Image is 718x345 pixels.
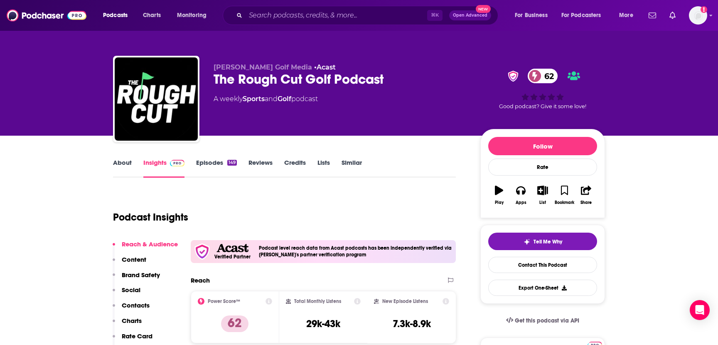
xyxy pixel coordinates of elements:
[539,200,546,205] div: List
[509,9,558,22] button: open menu
[243,95,265,103] a: Sports
[113,256,146,271] button: Content
[113,317,142,332] button: Charts
[97,9,138,22] button: open menu
[510,180,531,210] button: Apps
[488,257,597,273] a: Contact This Podcast
[575,180,597,210] button: Share
[284,159,306,178] a: Credits
[143,159,184,178] a: InsightsPodchaser Pro
[427,10,443,21] span: ⌘ K
[317,63,336,71] a: Acast
[317,159,330,178] a: Lists
[314,63,336,71] span: •
[690,300,710,320] div: Open Intercom Messenger
[689,6,707,25] span: Logged in as jenc9678
[122,271,160,279] p: Brand Safety
[177,10,207,21] span: Monitoring
[103,10,128,21] span: Podcasts
[231,6,506,25] div: Search podcasts, credits, & more...
[113,211,188,223] h1: Podcast Insights
[294,298,341,304] h2: Total Monthly Listens
[248,159,273,178] a: Reviews
[666,8,679,22] a: Show notifications dropdown
[393,318,431,330] h3: 7.3k-8.9k
[532,180,553,210] button: List
[524,238,530,245] img: tell me why sparkle
[555,200,574,205] div: Bookmark
[122,240,178,248] p: Reach & Audience
[561,10,601,21] span: For Podcasters
[515,317,579,324] span: Get this podcast via API
[122,301,150,309] p: Contacts
[619,10,633,21] span: More
[113,271,160,286] button: Brand Safety
[122,256,146,263] p: Content
[645,8,659,22] a: Show notifications dropdown
[515,10,548,21] span: For Business
[382,298,428,304] h2: New Episode Listens
[701,6,707,13] svg: Add a profile image
[214,254,251,259] h5: Verified Partner
[528,69,558,83] a: 62
[516,200,526,205] div: Apps
[488,159,597,176] div: Rate
[488,233,597,250] button: tell me why sparkleTell Me Why
[171,9,217,22] button: open menu
[534,238,562,245] span: Tell Me Why
[613,9,644,22] button: open menu
[113,286,140,301] button: Social
[689,6,707,25] img: User Profile
[194,243,210,260] img: verfied icon
[122,332,152,340] p: Rate Card
[221,315,248,332] p: 62
[480,63,605,115] div: verified Badge62Good podcast? Give it some love!
[488,137,597,155] button: Follow
[278,95,291,103] a: Golf
[122,317,142,325] p: Charts
[306,318,340,330] h3: 29k-43k
[689,6,707,25] button: Show profile menu
[122,286,140,294] p: Social
[553,180,575,210] button: Bookmark
[449,10,491,20] button: Open AdvancedNew
[214,94,318,104] div: A weekly podcast
[170,160,184,166] img: Podchaser Pro
[143,10,161,21] span: Charts
[216,244,248,253] img: Acast
[259,245,452,258] h4: Podcast level reach data from Acast podcasts has been independently verified via [PERSON_NAME]'s ...
[214,63,312,71] span: [PERSON_NAME] Golf Media
[488,180,510,210] button: Play
[580,200,592,205] div: Share
[536,69,558,83] span: 62
[113,240,178,256] button: Reach & Audience
[113,301,150,317] button: Contacts
[476,5,491,13] span: New
[453,13,487,17] span: Open Advanced
[556,9,613,22] button: open menu
[191,276,210,284] h2: Reach
[246,9,427,22] input: Search podcasts, credits, & more...
[488,280,597,296] button: Export One-Sheet
[499,310,586,331] a: Get this podcast via API
[113,159,132,178] a: About
[505,71,521,82] img: verified Badge
[265,95,278,103] span: and
[7,7,86,23] img: Podchaser - Follow, Share and Rate Podcasts
[499,103,586,109] span: Good podcast? Give it some love!
[196,159,237,178] a: Episodes149
[208,298,240,304] h2: Power Score™
[342,159,362,178] a: Similar
[115,57,198,141] img: The Rough Cut Golf Podcast
[227,160,237,166] div: 149
[495,200,504,205] div: Play
[138,9,166,22] a: Charts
